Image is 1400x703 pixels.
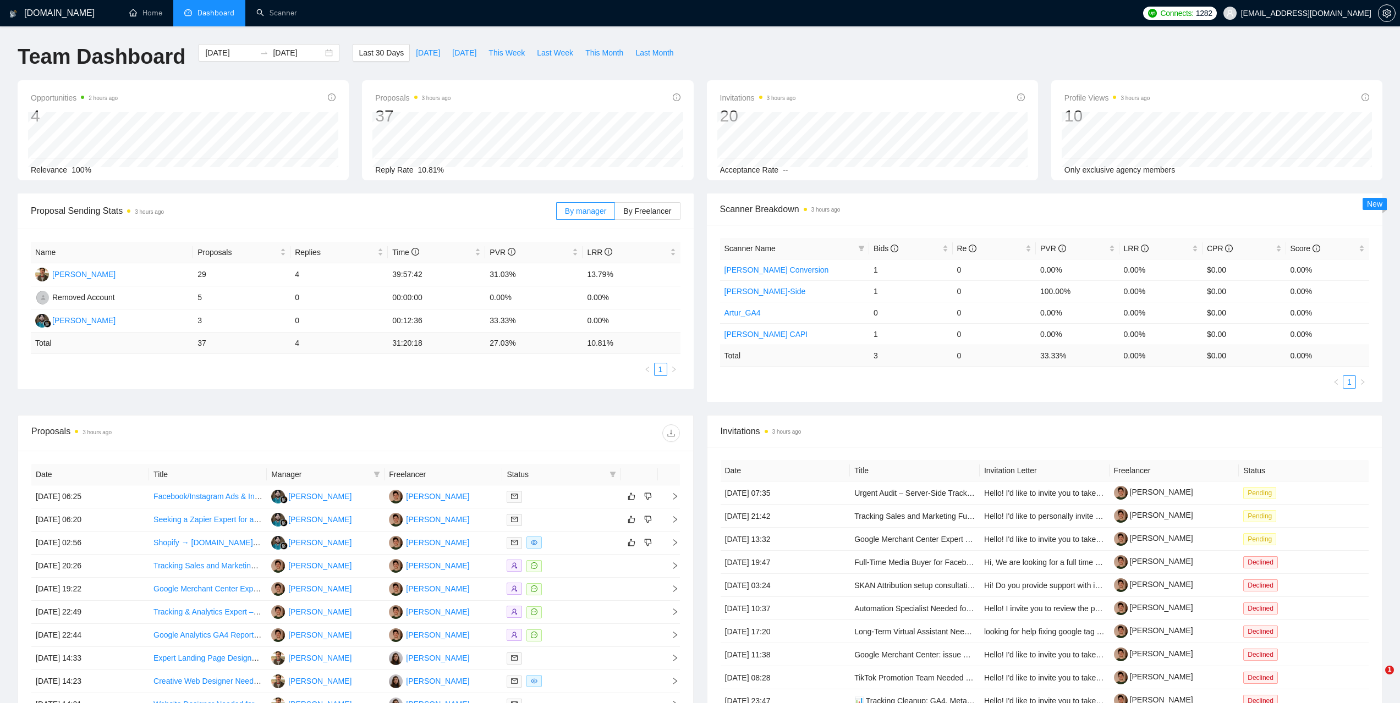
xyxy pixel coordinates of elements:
span: Bids [874,244,898,253]
span: Pending [1243,533,1276,545]
li: 1 [1343,375,1356,389]
div: 20 [720,106,796,126]
img: AL [389,582,403,596]
span: Scanner Name [724,244,776,253]
span: LRR [1124,244,1149,253]
span: mail [511,539,518,546]
span: info-circle [1141,245,1149,252]
time: 3 hours ago [422,95,451,101]
a: Shopify → [DOMAIN_NAME] Tracking (Server-Side, Cross-Domain Attribution) [153,538,422,547]
span: right [662,539,679,546]
a: [PERSON_NAME] [1114,557,1193,566]
a: [PERSON_NAME] [1114,603,1193,612]
a: [PERSON_NAME] [1114,580,1193,589]
a: Automation Specialist Needed for WordPress and CRM Integration, AI solution implemented [854,604,1168,613]
a: MI[PERSON_NAME] [271,491,352,500]
span: filter [607,466,618,483]
a: Pending [1243,511,1281,520]
img: c1eoFFNpkKwD1OidvrB7w8jRSGSm0dEzN-CWyxJ391Kf3soqN9itx_tQrUhxq9agvq [1114,671,1128,684]
a: AL[PERSON_NAME] [389,491,469,500]
td: 0.00% [1286,259,1370,280]
td: [DATE] 14:33 [31,647,149,670]
a: Tracking & Analytics Expert – Google Ads / Shopify / GA4 / GTM [153,607,373,616]
a: FE[PERSON_NAME] [271,653,352,662]
span: 1282 [1196,7,1212,19]
img: c1eoFFNpkKwD1OidvrB7w8jRSGSm0dEzN-CWyxJ391Kf3soqN9itx_tQrUhxq9agvq [1114,555,1128,569]
a: 1 [1343,376,1355,388]
a: Urgent Audit – Server-Side Tracking Across GA4, Shopify, Stape & Facebook [854,489,1117,497]
img: MI [35,314,49,328]
a: AL[PERSON_NAME] [389,584,469,593]
span: info-circle [508,248,515,256]
a: Long-Term Virtual Assistant Needed: Social Media, GoHighLevel, WordPress, Design & Calls [854,627,1171,636]
button: like [625,536,638,549]
span: Last Month [635,47,673,59]
td: 1 [869,259,953,280]
a: [PERSON_NAME] [1114,534,1193,543]
div: [PERSON_NAME] [406,536,469,549]
span: filter [610,471,616,478]
img: gigradar-bm.png [43,320,51,328]
button: Last 30 Days [353,44,410,62]
span: filter [374,471,380,478]
span: info-circle [891,245,898,252]
span: PVR [490,248,515,257]
span: mail [511,516,518,523]
span: to [260,48,268,57]
span: user-add [511,632,518,638]
span: Reply Rate [375,165,413,174]
th: Manager [267,464,385,485]
img: c1eoFFNpkKwD1OidvrB7w8jRSGSm0dEzN-CWyxJ391Kf3soqN9itx_tQrUhxq9agvq [1114,624,1128,638]
a: Full-Time Media Buyer for Facebook and Instagram Ads to Scale Dropshipping Shopify Stores [854,558,1174,567]
button: like [625,513,638,526]
span: right [671,366,677,373]
time: 3 hours ago [135,209,164,215]
span: 100% [72,165,91,174]
button: dislike [641,490,655,503]
span: Pending [1243,510,1276,522]
td: 29 [193,263,290,286]
span: info-circle [1313,245,1320,252]
div: [PERSON_NAME] [288,513,352,525]
span: Opportunities [31,91,118,104]
button: dislike [641,536,655,549]
button: setting [1378,4,1396,22]
span: Proposal Sending Stats [31,204,556,218]
img: AL [389,628,403,642]
a: AL[PERSON_NAME] [271,630,352,639]
span: left [1333,379,1339,385]
a: FE[PERSON_NAME] [271,676,352,685]
img: AL [389,536,403,550]
span: Declined [1243,602,1278,615]
button: Last Month [629,44,679,62]
a: Google Merchant Center: issue with local inventory [854,650,1028,659]
td: Creative Web Designer Needed for Innovative Project [149,670,267,693]
button: dislike [641,513,655,526]
span: Manager [271,468,369,480]
img: MI [271,513,285,527]
span: info-circle [328,93,336,101]
a: [PERSON_NAME] [1114,511,1193,519]
td: [DATE] 14:23 [31,670,149,693]
span: Scanner Breakdown [720,202,1370,216]
img: c1eoFFNpkKwD1OidvrB7w8jRSGSm0dEzN-CWyxJ391Kf3soqN9itx_tQrUhxq9agvq [1114,578,1128,592]
a: AL[PERSON_NAME] [389,538,469,546]
div: [PERSON_NAME] [406,606,469,618]
div: [PERSON_NAME] [288,583,352,595]
img: AL [389,513,403,527]
div: [PERSON_NAME] [288,652,352,664]
a: [PERSON_NAME] Conversion [724,265,829,274]
span: right [1359,379,1366,385]
a: [PERSON_NAME] CAPI [724,330,808,339]
a: Creative Web Designer Needed for Innovative Project [153,677,337,685]
a: Declined [1243,673,1282,682]
span: 1 [1385,666,1394,674]
a: homeHome [129,8,162,18]
a: AL[PERSON_NAME] [389,630,469,639]
img: AL [389,559,403,573]
img: AL [271,582,285,596]
a: [PERSON_NAME] [1114,649,1193,658]
a: Declined [1243,627,1282,635]
img: VM [389,651,403,665]
span: LRR [587,248,612,257]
